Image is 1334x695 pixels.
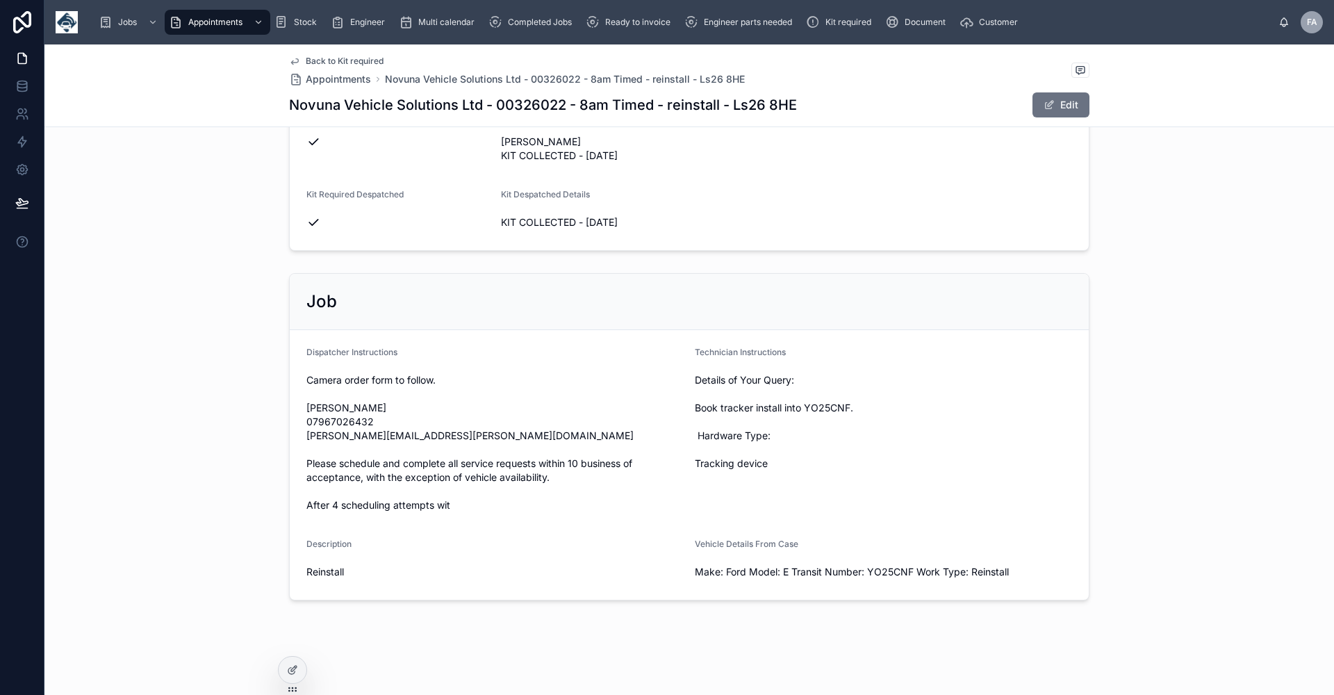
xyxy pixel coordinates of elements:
span: KIT COLLECTED - [DATE] [501,215,1073,229]
span: Description [306,539,352,549]
span: Ready to invoice [605,17,670,28]
span: Technician Instructions [695,347,786,357]
span: Multi calendar [418,17,475,28]
a: Ready to invoice [582,10,680,35]
span: Engineer parts needed [704,17,792,28]
span: Kit Required Despatched [306,189,404,199]
span: [PERSON_NAME] KIT COLLECTED - [DATE] [501,135,1073,163]
span: Kit required [825,17,871,28]
a: Engineer [327,10,395,35]
a: Jobs [94,10,165,35]
span: Engineer [350,17,385,28]
span: Customer [979,17,1018,28]
h1: Novuna Vehicle Solutions Ltd - 00326022 - 8am Timed - reinstall - Ls26 8HE [289,95,797,115]
a: Appointments [289,72,371,86]
a: Engineer parts needed [680,10,802,35]
span: Appointments [306,72,371,86]
span: Jobs [118,17,137,28]
span: Appointments [188,17,242,28]
div: scrollable content [89,7,1278,38]
a: Stock [270,10,327,35]
span: FA [1307,17,1317,28]
span: Document [905,17,946,28]
span: Camera order form to follow. [PERSON_NAME] 07967026432 [PERSON_NAME][EMAIL_ADDRESS][PERSON_NAME][... [306,373,684,512]
span: Dispatcher Instructions [306,347,397,357]
span: Details of Your Query: Book tracker install into YO25CNF. Hardware Type: Tracking device [695,373,1072,471]
a: Customer [955,10,1028,35]
span: Kit Despatched Details [501,189,590,199]
a: Novuna Vehicle Solutions Ltd - 00326022 - 8am Timed - reinstall - Ls26 8HE [385,72,745,86]
span: Back to Kit required [306,56,384,67]
span: Make: Ford Model: E Transit Number: YO25CNF Work Type: Reinstall [695,565,1072,579]
span: Stock [294,17,317,28]
a: Kit required [802,10,881,35]
a: Appointments [165,10,270,35]
h2: Job [306,291,337,313]
span: Vehicle Details From Case [695,539,798,549]
span: Completed Jobs [508,17,572,28]
a: Back to Kit required [289,56,384,67]
a: Document [881,10,955,35]
button: Edit [1032,92,1089,117]
img: App logo [56,11,78,33]
span: Reinstall [306,565,684,579]
a: Completed Jobs [484,10,582,35]
a: Multi calendar [395,10,484,35]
